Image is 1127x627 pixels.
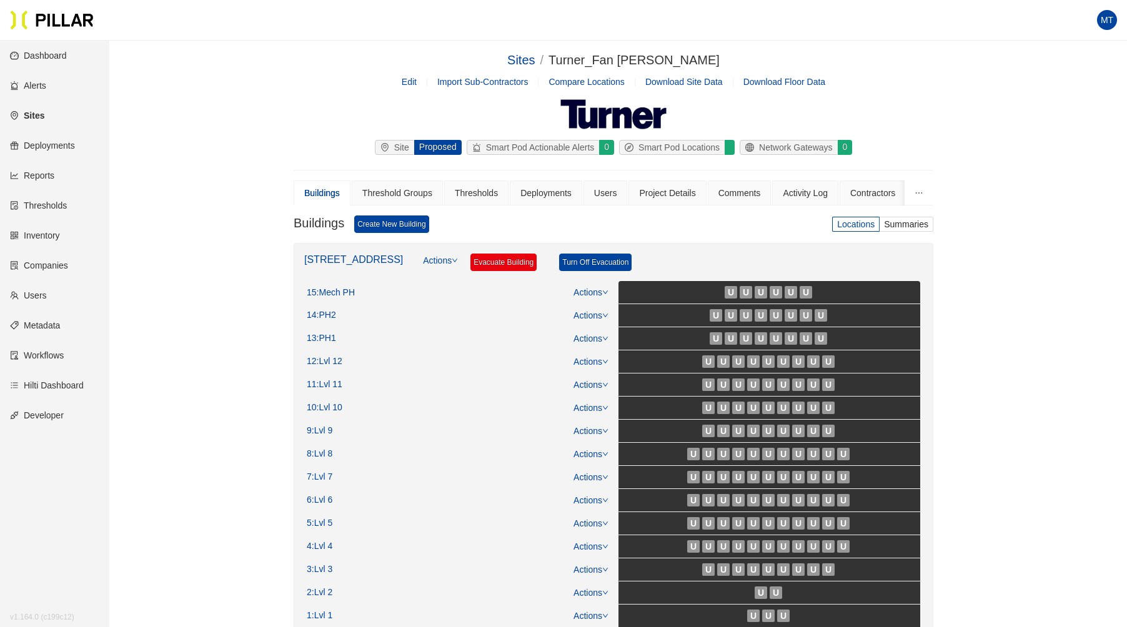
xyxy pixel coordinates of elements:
[307,518,332,529] div: 5
[620,141,725,154] div: Smart Pod Locations
[705,378,712,392] span: U
[705,424,712,438] span: U
[573,380,608,390] a: Actions
[750,355,757,368] span: U
[765,355,772,368] span: U
[304,254,403,265] a: [STREET_ADDRESS]
[795,401,802,415] span: U
[362,186,432,200] div: Threshold Groups
[765,609,772,623] span: U
[549,51,720,70] div: Turner_Fan [PERSON_NAME]
[573,611,608,621] a: Actions
[735,378,742,392] span: U
[549,77,624,87] a: Compare Locations
[825,401,832,415] span: U
[464,140,617,155] a: alertSmart Pod Actionable Alerts0
[573,403,608,413] a: Actions
[803,309,809,322] span: U
[780,378,787,392] span: U
[312,541,332,552] span: : Lvl 4
[758,285,764,299] span: U
[884,219,928,229] span: Summaries
[850,186,895,200] div: Contractors
[312,448,332,460] span: : Lvl 8
[317,402,342,413] span: : Lvl 10
[307,310,336,321] div: 14
[317,287,355,299] span: : Mech PH
[743,309,749,322] span: U
[765,378,772,392] span: U
[705,540,712,553] span: U
[795,447,802,461] span: U
[915,189,923,197] span: ellipsis
[837,219,875,229] span: Locations
[825,493,832,507] span: U
[602,566,608,573] span: down
[745,143,759,152] span: global
[307,448,332,460] div: 8
[735,540,742,553] span: U
[735,447,742,461] span: U
[573,333,608,343] a: Actions
[307,587,332,598] div: 2
[452,257,458,264] span: down
[825,470,832,484] span: U
[810,424,817,438] span: U
[840,447,846,461] span: U
[795,563,802,576] span: U
[765,540,772,553] span: U
[765,424,772,438] span: U
[312,610,332,621] span: : Lvl 1
[10,350,64,360] a: auditWorkflows
[540,53,544,67] span: /
[728,332,734,345] span: U
[735,355,742,368] span: U
[720,447,727,461] span: U
[307,356,342,367] div: 12
[840,540,846,553] span: U
[840,470,846,484] span: U
[795,470,802,484] span: U
[312,564,332,575] span: : Lvl 3
[718,186,761,200] div: Comments
[317,333,336,344] span: : PH1
[423,254,458,281] a: Actions
[765,516,772,530] span: U
[312,587,332,598] span: : Lvl 2
[573,518,608,528] a: Actions
[795,493,802,507] span: U
[795,540,802,553] span: U
[602,543,608,550] span: down
[758,309,764,322] span: U
[10,290,47,300] a: teamUsers
[713,309,719,322] span: U
[810,401,817,415] span: U
[10,10,94,30] img: Pillar Technologies
[825,424,832,438] span: U
[743,77,826,87] span: Download Floor Data
[810,516,817,530] span: U
[307,541,332,552] div: 4
[507,53,535,67] a: Sites
[735,401,742,415] span: U
[765,563,772,576] span: U
[795,355,802,368] span: U
[750,563,757,576] span: U
[594,186,617,200] div: Users
[414,140,462,155] div: Proposed
[905,180,933,205] button: ellipsis
[783,186,828,200] div: Activity Log
[743,285,749,299] span: U
[690,516,697,530] span: U
[818,332,824,345] span: U
[825,355,832,368] span: U
[602,289,608,295] span: down
[307,287,355,299] div: 15
[720,470,727,484] span: U
[735,516,742,530] span: U
[10,81,46,91] a: alertAlerts
[705,470,712,484] span: U
[780,401,787,415] span: U
[720,493,727,507] span: U
[559,254,632,271] a: Turn Off Evacuation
